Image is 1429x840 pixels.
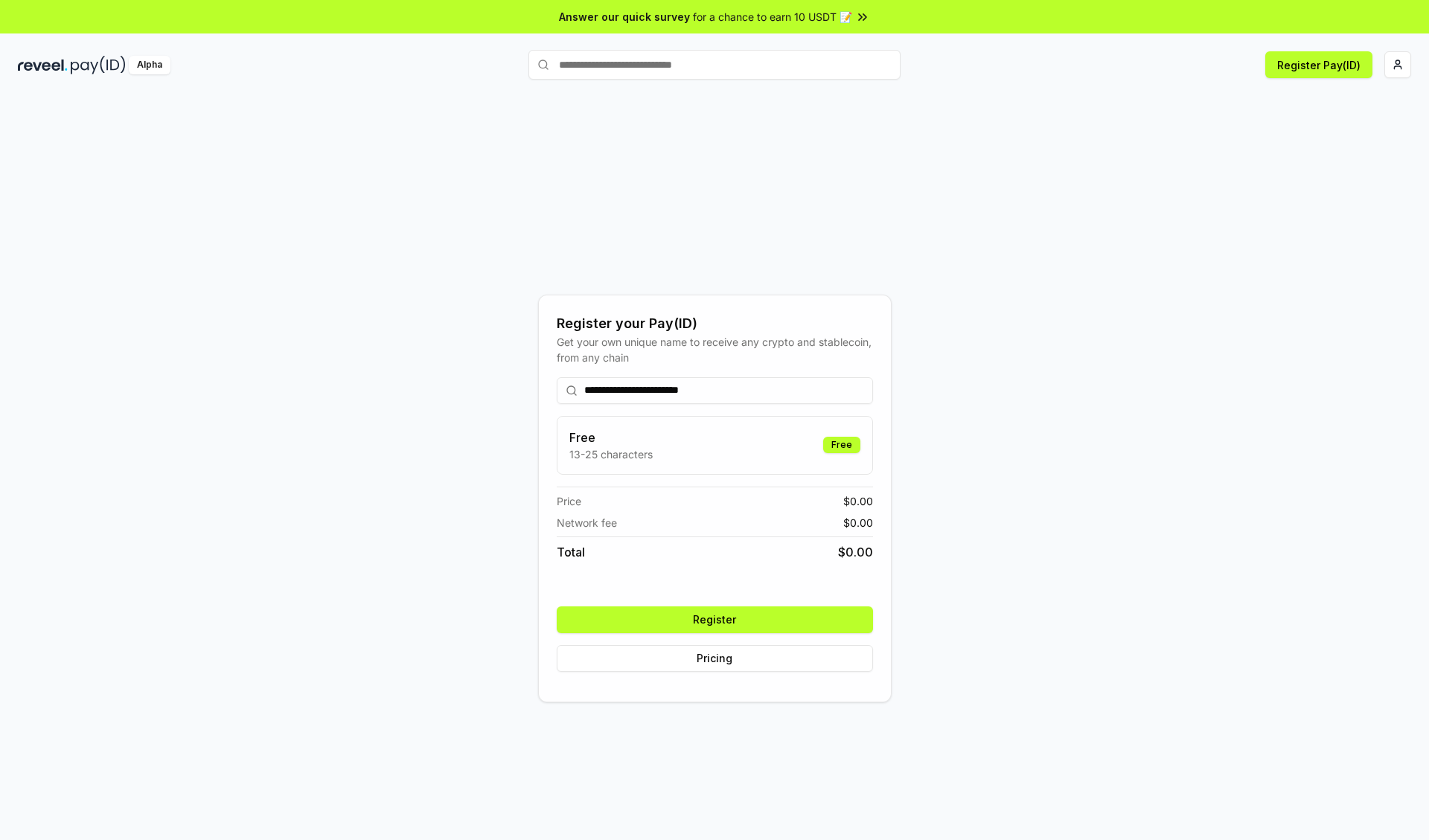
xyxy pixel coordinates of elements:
[838,543,873,561] span: $ 0.00
[18,56,68,74] img: reveel_dark
[557,645,873,672] button: Pricing
[823,437,860,453] div: Free
[693,9,852,25] span: for a chance to earn 10 USDT 📝
[1265,51,1372,78] button: Register Pay(ID)
[129,56,170,74] div: Alpha
[71,56,126,74] img: pay_id
[557,493,581,509] span: Price
[843,493,873,509] span: $ 0.00
[557,543,585,561] span: Total
[557,606,873,633] button: Register
[569,429,653,446] h3: Free
[843,515,873,530] span: $ 0.00
[557,334,873,365] div: Get your own unique name to receive any crypto and stablecoin, from any chain
[569,446,653,462] p: 13-25 characters
[557,515,617,530] span: Network fee
[557,313,873,334] div: Register your Pay(ID)
[559,9,690,25] span: Answer our quick survey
